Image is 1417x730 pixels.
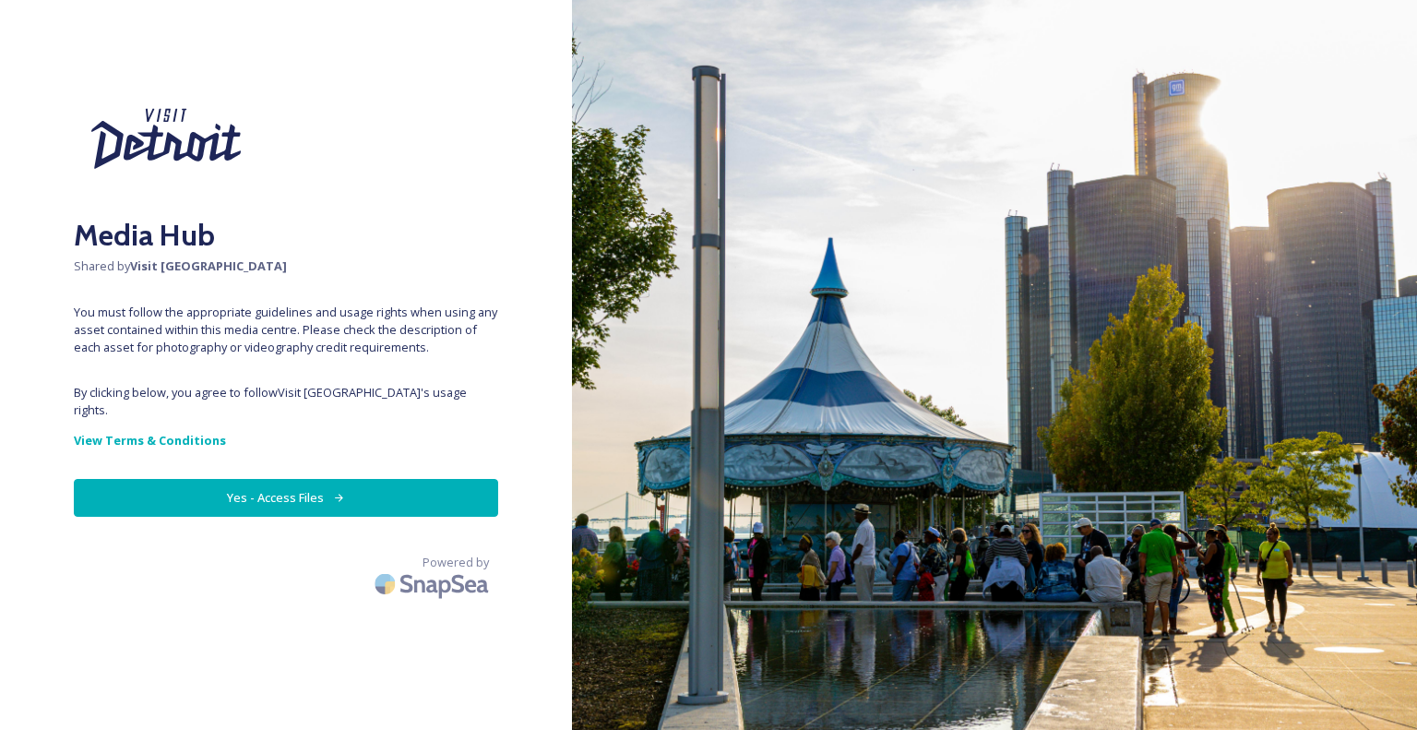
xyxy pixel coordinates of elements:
[369,562,498,605] img: SnapSea Logo
[74,304,498,357] span: You must follow the appropriate guidelines and usage rights when using any asset contained within...
[423,554,489,571] span: Powered by
[74,257,498,275] span: Shared by
[74,213,498,257] h2: Media Hub
[74,384,498,419] span: By clicking below, you agree to follow Visit [GEOGRAPHIC_DATA] 's usage rights.
[74,74,258,204] img: Visit%20Detroit%20New%202024.svg
[130,257,287,274] strong: Visit [GEOGRAPHIC_DATA]
[74,429,498,451] a: View Terms & Conditions
[74,432,226,449] strong: View Terms & Conditions
[74,479,498,517] button: Yes - Access Files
